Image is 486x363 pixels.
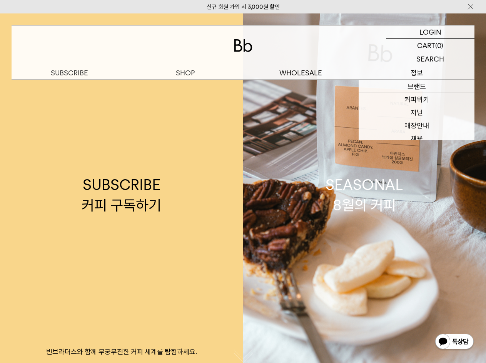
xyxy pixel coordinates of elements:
img: 로고 [234,39,252,52]
p: (0) [435,39,443,52]
a: 채용 [359,132,474,145]
a: 커피위키 [359,93,474,106]
p: WHOLESALE [243,66,359,80]
a: 브랜드 [359,80,474,93]
a: 저널 [359,106,474,119]
p: CART [417,39,435,52]
p: 정보 [359,66,474,80]
img: 카카오톡 채널 1:1 채팅 버튼 [434,333,474,351]
a: 매장안내 [359,119,474,132]
div: SUBSCRIBE 커피 구독하기 [82,175,161,215]
a: CART (0) [386,39,474,52]
a: LOGIN [386,25,474,39]
div: SEASONAL 8월의 커피 [326,175,403,215]
a: 신규 회원 가입 시 3,000원 할인 [207,3,280,10]
p: SEARCH [416,52,444,66]
a: SHOP [127,66,243,80]
a: SUBSCRIBE [12,66,127,80]
p: LOGIN [419,25,441,38]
